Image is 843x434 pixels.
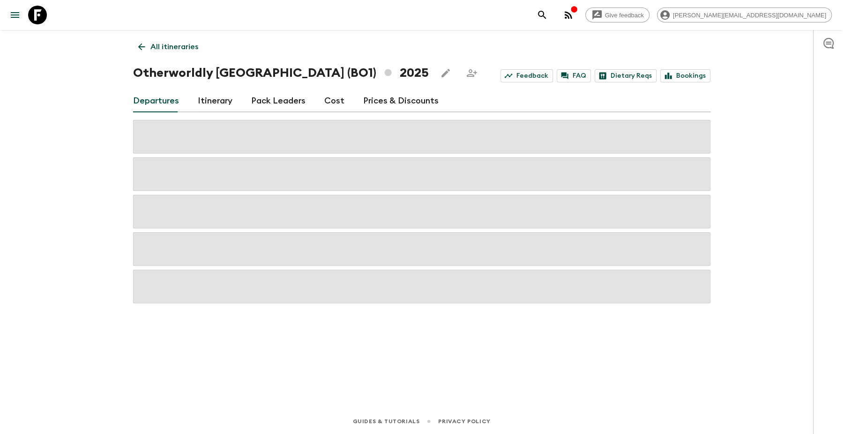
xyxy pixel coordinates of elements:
[668,12,831,19] span: [PERSON_NAME][EMAIL_ADDRESS][DOMAIN_NAME]
[657,7,832,22] div: [PERSON_NAME][EMAIL_ADDRESS][DOMAIN_NAME]
[324,90,344,112] a: Cost
[133,64,429,82] h1: Otherworldly [GEOGRAPHIC_DATA] (BO1) 2025
[595,69,656,82] a: Dietary Reqs
[500,69,553,82] a: Feedback
[533,6,552,24] button: search adventures
[150,41,198,52] p: All itineraries
[363,90,439,112] a: Prices & Discounts
[438,416,490,427] a: Privacy Policy
[133,37,203,56] a: All itineraries
[600,12,649,19] span: Give feedback
[198,90,232,112] a: Itinerary
[660,69,710,82] a: Bookings
[6,6,24,24] button: menu
[133,90,179,112] a: Departures
[463,64,481,82] span: Share this itinerary
[352,416,419,427] a: Guides & Tutorials
[251,90,306,112] a: Pack Leaders
[436,64,455,82] button: Edit this itinerary
[557,69,591,82] a: FAQ
[585,7,649,22] a: Give feedback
